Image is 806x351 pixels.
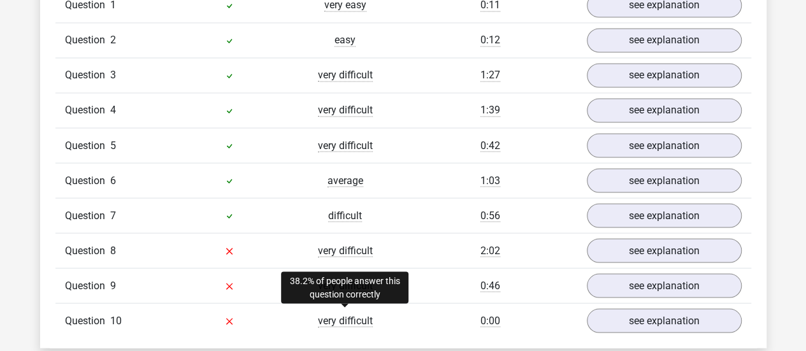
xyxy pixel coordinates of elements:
span: 2 [110,34,116,46]
span: 4 [110,104,116,116]
span: Question [65,138,110,153]
span: average [327,174,363,187]
span: Question [65,243,110,258]
span: Question [65,313,110,328]
span: Question [65,68,110,83]
span: very difficult [318,314,373,327]
span: very difficult [318,69,373,82]
span: difficult [328,209,362,222]
span: 5 [110,139,116,151]
a: see explanation [587,238,742,262]
a: see explanation [587,273,742,297]
span: Question [65,103,110,118]
span: 1:27 [480,69,500,82]
span: Question [65,208,110,223]
span: very difficult [318,139,373,152]
span: Question [65,173,110,188]
span: Question [65,32,110,48]
span: very difficult [318,244,373,257]
span: Question [65,278,110,293]
span: 6 [110,174,116,186]
a: see explanation [587,28,742,52]
span: 0:12 [480,34,500,47]
a: see explanation [587,308,742,333]
span: easy [335,34,356,47]
a: see explanation [587,98,742,122]
span: 1:39 [480,104,500,117]
span: 8 [110,244,116,256]
span: 2:02 [480,244,500,257]
div: 38.2% of people answer this question correctly [281,271,408,303]
span: 0:56 [480,209,500,222]
span: 0:42 [480,139,500,152]
span: 1:03 [480,174,500,187]
span: 10 [110,314,122,326]
span: 9 [110,279,116,291]
span: 0:00 [480,314,500,327]
a: see explanation [587,203,742,227]
span: 0:46 [480,279,500,292]
a: see explanation [587,168,742,192]
span: 7 [110,209,116,221]
a: see explanation [587,63,742,87]
span: very difficult [318,104,373,117]
span: 3 [110,69,116,81]
a: see explanation [587,133,742,157]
